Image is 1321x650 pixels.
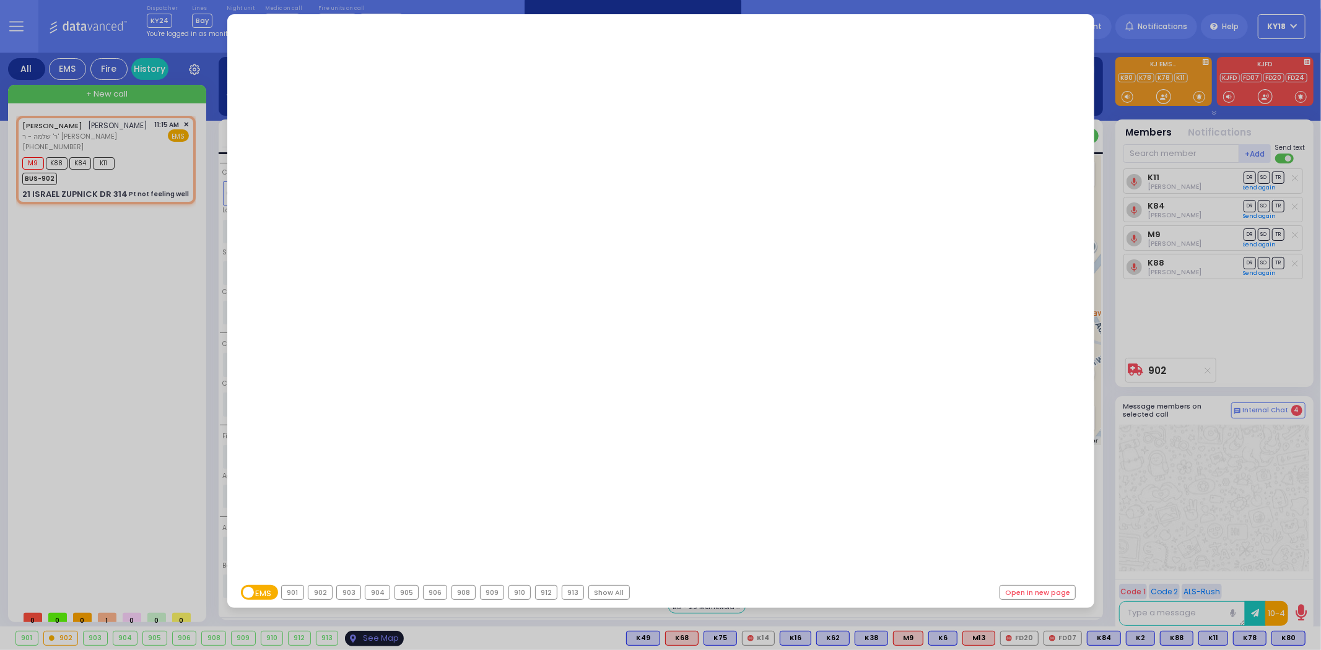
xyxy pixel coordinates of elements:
div: 909 [481,586,504,599]
div: 910 [509,586,531,599]
div: 908 [452,586,476,599]
a: Open in new page [1000,586,1076,599]
div: Show All [589,586,629,599]
div: 906 [424,586,447,599]
div: 904 [365,586,390,599]
div: 912 [536,586,557,599]
div: 905 [395,586,419,599]
div: 902 [308,586,332,599]
div: 901 [282,586,303,599]
div: 903 [337,586,360,599]
div: 913 [562,586,584,599]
